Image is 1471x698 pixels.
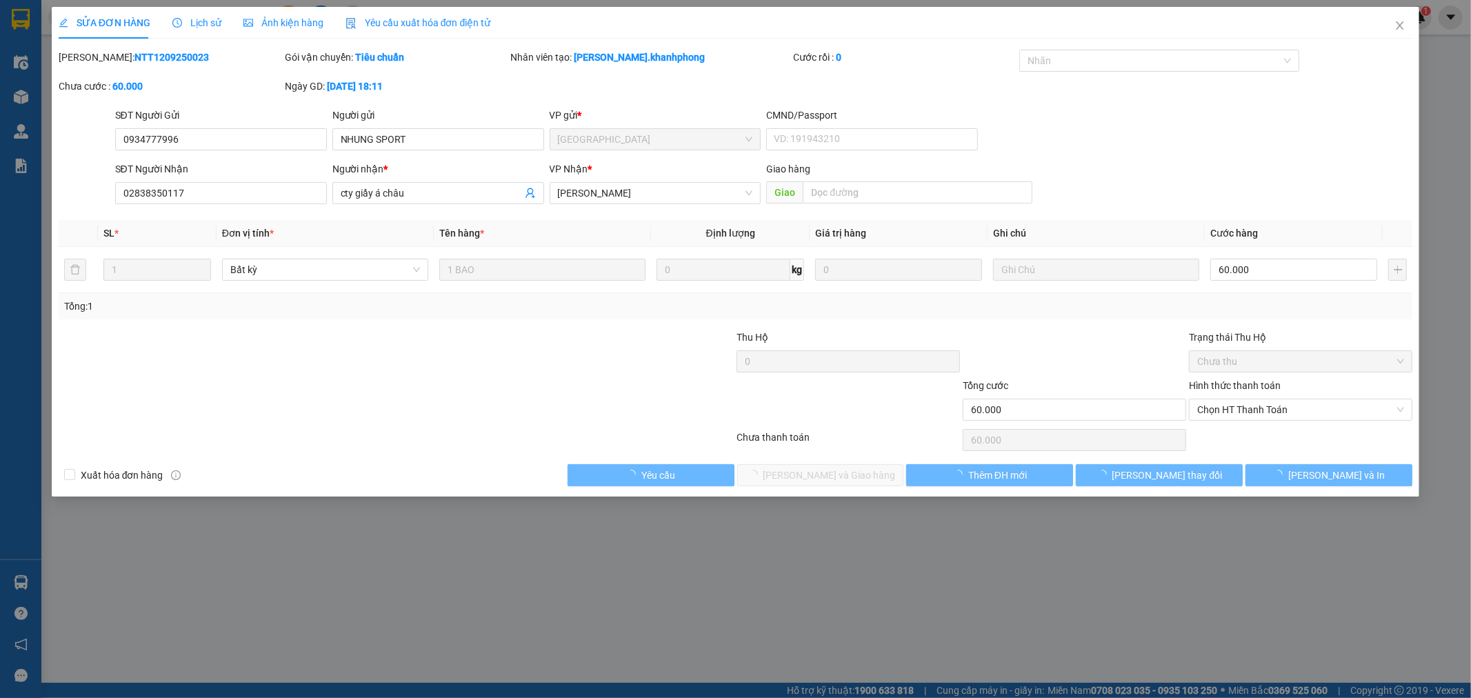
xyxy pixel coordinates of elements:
[550,108,761,123] div: VP gửi
[793,50,1017,65] div: Cước rồi :
[574,52,706,63] b: [PERSON_NAME].khanhphong
[963,380,1008,391] span: Tổng cước
[346,17,491,28] span: Yêu cầu xuất hóa đơn điện tử
[525,188,536,199] span: user-add
[222,228,274,239] span: Đơn vị tính
[766,163,810,174] span: Giao hàng
[171,470,181,480] span: info-circle
[75,468,169,483] span: Xuất hóa đơn hàng
[1388,259,1407,281] button: plus
[1245,464,1412,486] button: [PERSON_NAME] và In
[568,464,734,486] button: Yêu cầu
[968,468,1027,483] span: Thêm ĐH mới
[1189,330,1412,345] div: Trạng thái Thu Hộ
[134,52,209,63] b: NTT1209250023
[1197,399,1404,420] span: Chọn HT Thanh Toán
[59,18,68,28] span: edit
[558,129,753,150] span: Nha Trang
[550,163,588,174] span: VP Nhận
[439,228,484,239] span: Tên hàng
[332,108,544,123] div: Người gửi
[103,228,114,239] span: SL
[1210,228,1258,239] span: Cước hàng
[64,299,568,314] div: Tổng: 1
[1076,464,1243,486] button: [PERSON_NAME] thay đổi
[706,228,755,239] span: Định lượng
[332,161,544,177] div: Người nhận
[1394,20,1405,31] span: close
[988,220,1205,247] th: Ghi chú
[230,259,420,280] span: Bất kỳ
[1197,351,1404,372] span: Chưa thu
[59,50,282,65] div: [PERSON_NAME]:
[243,18,253,28] span: picture
[558,183,753,203] span: Lê Hồng Phong
[953,470,968,479] span: loading
[736,430,962,454] div: Chưa thanh toán
[115,108,327,123] div: SĐT Người Gửi
[1189,380,1281,391] label: Hình thức thanh toán
[355,52,404,63] b: Tiêu chuẩn
[285,79,508,94] div: Ngày GD:
[64,259,86,281] button: delete
[626,470,641,479] span: loading
[1273,470,1288,479] span: loading
[1112,468,1223,483] span: [PERSON_NAME] thay đổi
[115,161,327,177] div: SĐT Người Nhận
[112,81,143,92] b: 60.000
[59,79,282,94] div: Chưa cước :
[511,50,791,65] div: Nhân viên tạo:
[327,81,383,92] b: [DATE] 18:11
[59,17,150,28] span: SỬA ĐƠN HÀNG
[439,259,646,281] input: VD: Bàn, Ghế
[815,259,982,281] input: 0
[766,181,803,203] span: Giao
[1381,7,1419,46] button: Close
[815,228,866,239] span: Giá trị hàng
[737,332,768,343] span: Thu Hộ
[285,50,508,65] div: Gói vận chuyển:
[1288,468,1385,483] span: [PERSON_NAME] và In
[346,18,357,29] img: icon
[641,468,675,483] span: Yêu cầu
[836,52,841,63] b: 0
[790,259,804,281] span: kg
[172,17,221,28] span: Lịch sử
[1097,470,1112,479] span: loading
[803,181,1032,203] input: Dọc đường
[172,18,182,28] span: clock-circle
[737,464,904,486] button: [PERSON_NAME] và Giao hàng
[243,17,323,28] span: Ảnh kiện hàng
[993,259,1199,281] input: Ghi Chú
[906,464,1073,486] button: Thêm ĐH mới
[766,108,978,123] div: CMND/Passport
